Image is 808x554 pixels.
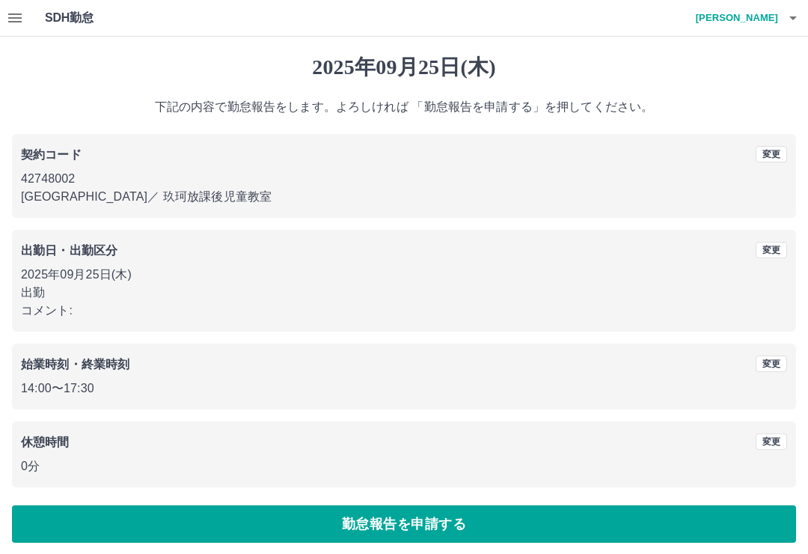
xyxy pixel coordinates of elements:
button: 変更 [756,356,787,372]
p: 出勤 [21,284,787,302]
p: [GEOGRAPHIC_DATA] ／ 玖珂放課後児童教室 [21,188,787,206]
p: 2025年09月25日(木) [21,266,787,284]
p: 0分 [21,457,787,475]
b: 契約コード [21,148,82,161]
button: 勤怠報告を申請する [12,505,796,543]
p: 42748002 [21,170,787,188]
button: 変更 [756,146,787,162]
p: 下記の内容で勤怠報告をします。よろしければ 「勤怠報告を申請する」を押してください。 [12,98,796,116]
button: 変更 [756,242,787,258]
h1: 2025年09月25日(木) [12,55,796,80]
b: 出勤日・出勤区分 [21,244,117,257]
button: 変更 [756,433,787,450]
b: 休憩時間 [21,436,70,448]
p: コメント: [21,302,787,320]
p: 14:00 〜 17:30 [21,380,787,398]
b: 始業時刻・終業時刻 [21,358,129,371]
